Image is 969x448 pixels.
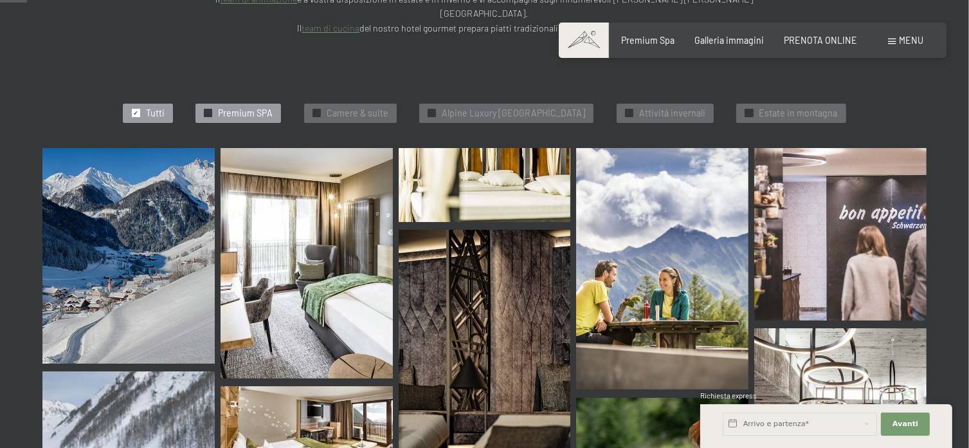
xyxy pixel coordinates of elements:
img: Immagini [221,148,393,378]
button: Avanti [881,413,930,436]
span: Premium SPA [218,107,273,120]
span: Alpine Luxury [GEOGRAPHIC_DATA] [442,107,585,120]
span: Richiesta express [700,391,757,400]
span: Avanti [892,419,918,429]
span: ✓ [314,109,319,117]
img: Immagini [576,148,748,389]
span: ✓ [133,109,138,117]
span: ✓ [430,109,435,117]
span: Camere & suite [327,107,388,120]
img: Immagini [42,148,215,364]
a: Premium Spa [621,35,675,46]
span: Attivitá invernali [639,107,705,120]
a: team di cucina [302,23,360,33]
span: ✓ [206,109,211,117]
span: Tutti [146,107,165,120]
span: ✓ [747,109,752,117]
span: ✓ [626,109,631,117]
a: Galleria immagini [694,35,764,46]
img: Immagini [754,148,927,321]
a: PRENOTA ONLINE [784,35,857,46]
span: Menu [900,35,924,46]
img: Immagini [399,148,571,222]
span: Estate in montagna [759,107,837,120]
